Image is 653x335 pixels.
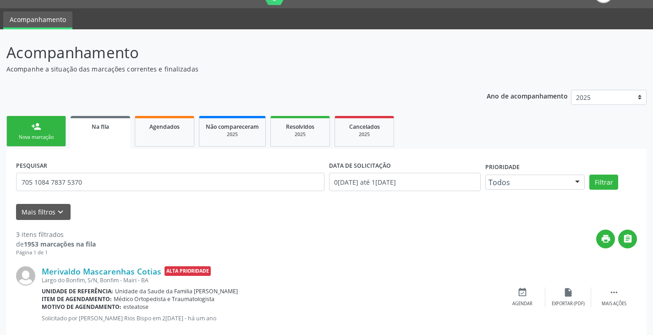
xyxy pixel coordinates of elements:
[42,287,113,295] b: Unidade de referência:
[563,287,573,297] i: insert_drive_file
[42,295,112,303] b: Item de agendamento:
[349,123,380,131] span: Cancelados
[16,249,96,257] div: Página 1 de 1
[601,234,611,244] i: print
[165,266,211,276] span: Alta Prioridade
[42,266,161,276] a: Merivaldo Mascarenhas Cotias
[114,295,214,303] span: Médico Ortopedista e Traumatologista
[602,301,626,307] div: Mais ações
[13,134,59,141] div: Nova marcação
[487,90,568,101] p: Ano de acompanhamento
[277,131,323,138] div: 2025
[3,11,72,29] a: Acompanhamento
[623,234,633,244] i: 
[92,123,109,131] span: Na fila
[618,230,637,248] button: 
[206,131,259,138] div: 2025
[517,287,527,297] i: event_available
[329,173,481,191] input: Selecione um intervalo
[16,173,324,191] input: Nome, CNS
[149,123,180,131] span: Agendados
[329,159,391,173] label: DATA DE SOLICITAÇÃO
[552,301,585,307] div: Exportar (PDF)
[206,123,259,131] span: Não compareceram
[16,230,96,239] div: 3 itens filtrados
[16,204,71,220] button: Mais filtroskeyboard_arrow_down
[115,287,238,295] span: Unidade da Saude da Familia [PERSON_NAME]
[31,121,41,132] div: person_add
[24,240,96,248] strong: 1953 marcações na fila
[42,303,121,311] b: Motivo de agendamento:
[596,230,615,248] button: print
[16,239,96,249] div: de
[42,276,499,284] div: Largo do Bonfim, S/N, Bonfim - Mairi - BA
[488,178,566,187] span: Todos
[485,160,520,175] label: Prioridade
[42,314,499,322] p: Solicitado por [PERSON_NAME] Rios Bispo em 2[DATE] - há um ano
[6,64,455,74] p: Acompanhe a situação das marcações correntes e finalizadas
[512,301,532,307] div: Agendar
[16,266,35,286] img: img
[55,207,66,217] i: keyboard_arrow_down
[123,303,148,311] span: esteatose
[286,123,314,131] span: Resolvidos
[341,131,387,138] div: 2025
[589,175,618,190] button: Filtrar
[6,41,455,64] p: Acompanhamento
[16,159,47,173] label: PESQUISAR
[609,287,619,297] i: 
